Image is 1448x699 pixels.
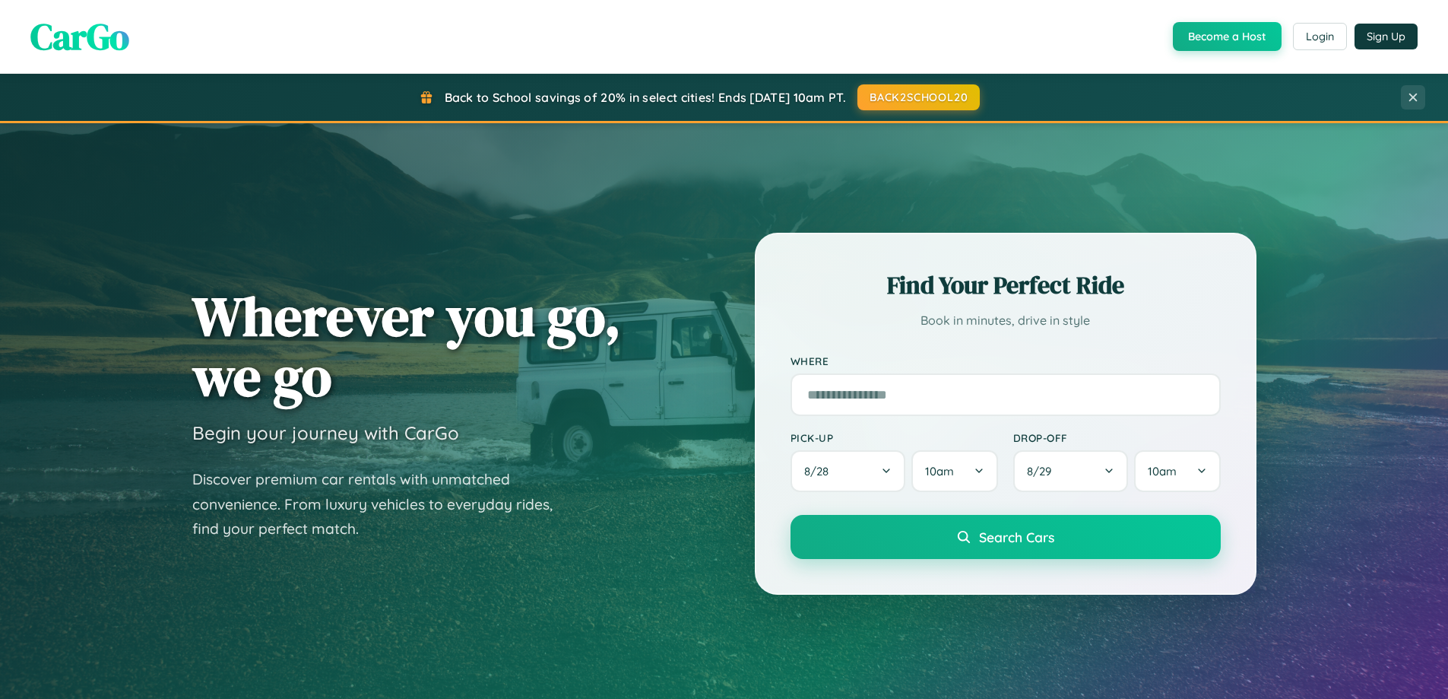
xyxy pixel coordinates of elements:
label: Pick-up [791,431,998,444]
h2: Find Your Perfect Ride [791,268,1221,302]
button: Become a Host [1173,22,1282,51]
h3: Begin your journey with CarGo [192,421,459,444]
button: 10am [1134,450,1220,492]
p: Book in minutes, drive in style [791,310,1221,332]
button: Search Cars [791,515,1221,559]
button: Login [1293,23,1347,50]
span: Back to School savings of 20% in select cities! Ends [DATE] 10am PT. [445,90,846,105]
span: 10am [1148,464,1177,478]
label: Where [791,354,1221,367]
button: Sign Up [1355,24,1418,49]
h1: Wherever you go, we go [192,286,621,406]
span: Search Cars [979,529,1054,545]
span: 10am [925,464,954,478]
span: CarGo [30,11,129,62]
label: Drop-off [1013,431,1221,444]
button: BACK2SCHOOL20 [857,84,980,110]
span: 8 / 29 [1027,464,1059,478]
button: 8/29 [1013,450,1129,492]
p: Discover premium car rentals with unmatched convenience. From luxury vehicles to everyday rides, ... [192,467,572,542]
button: 8/28 [791,450,906,492]
span: 8 / 28 [804,464,836,478]
button: 10am [911,450,997,492]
